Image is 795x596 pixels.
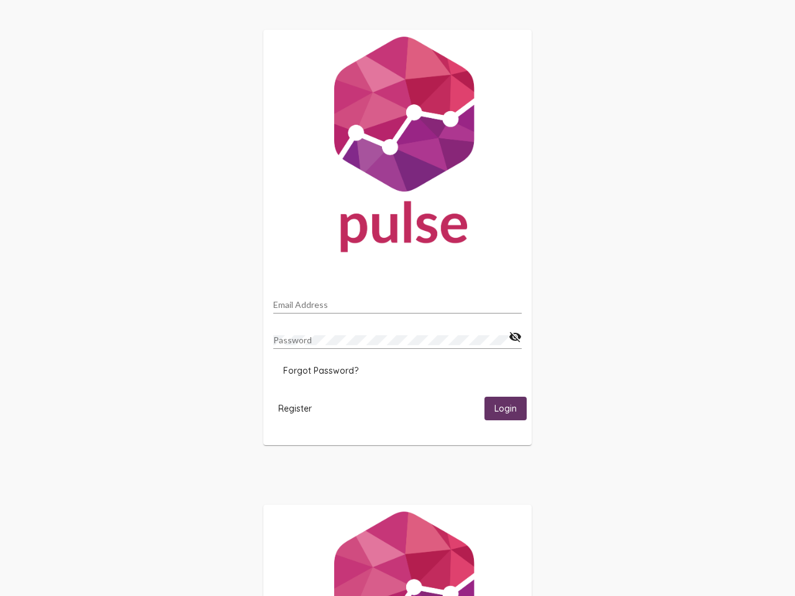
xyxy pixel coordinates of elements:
span: Login [494,404,517,415]
button: Register [268,397,322,420]
button: Forgot Password? [273,359,368,382]
button: Login [484,397,527,420]
span: Forgot Password? [283,365,358,376]
img: Pulse For Good Logo [263,30,532,264]
span: Register [278,403,312,414]
mat-icon: visibility_off [509,330,522,345]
